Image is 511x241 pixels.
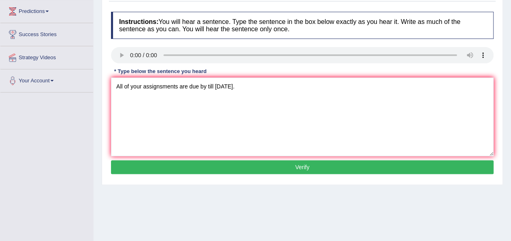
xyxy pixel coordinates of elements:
h4: You will hear a sentence. Type the sentence in the box below exactly as you hear it. Write as muc... [111,12,494,39]
a: Your Account [0,69,93,90]
b: Instructions: [119,18,159,25]
div: * Type below the sentence you heard [111,67,210,75]
button: Verify [111,160,494,174]
a: Success Stories [0,23,93,43]
a: Strategy Videos [0,46,93,67]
